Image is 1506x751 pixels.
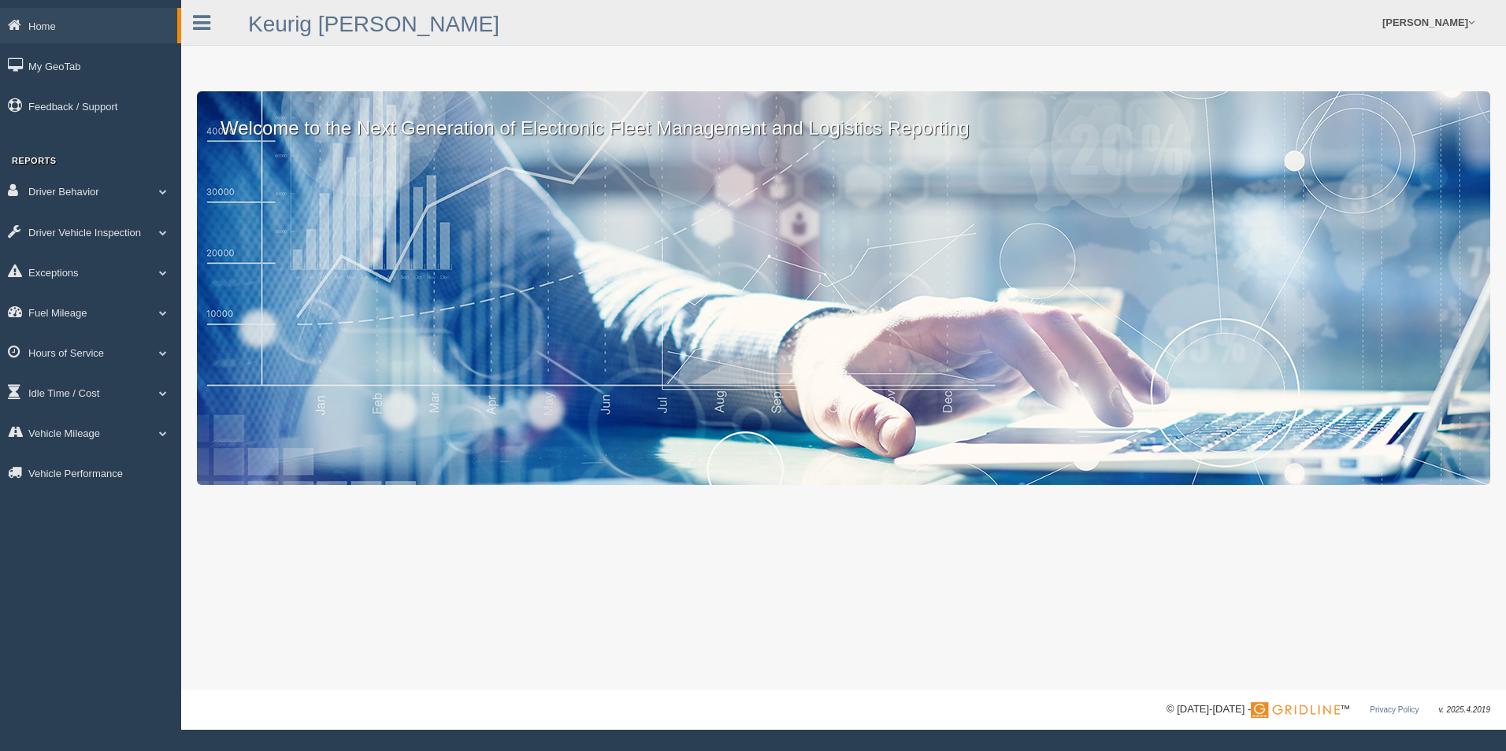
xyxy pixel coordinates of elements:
[1439,705,1490,714] span: v. 2025.4.2019
[248,12,499,36] a: Keurig [PERSON_NAME]
[1251,702,1340,718] img: Gridline
[1167,701,1490,718] div: © [DATE]-[DATE] - ™
[197,91,1490,142] p: Welcome to the Next Generation of Electronic Fleet Management and Logistics Reporting
[1370,705,1419,714] a: Privacy Policy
